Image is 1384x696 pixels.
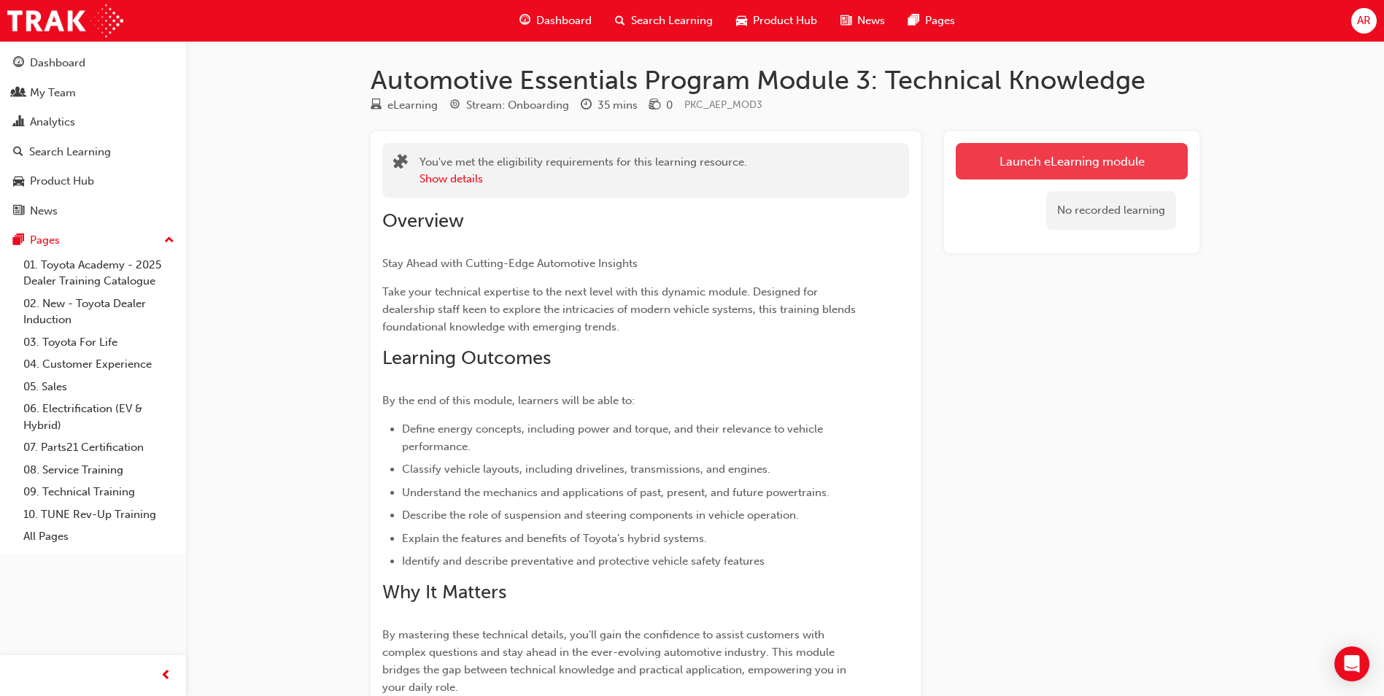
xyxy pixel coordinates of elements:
[449,99,460,112] span: target-icon
[840,12,851,30] span: news-icon
[402,509,799,522] span: Describe the role of suspension and steering components in vehicle operation.
[382,285,859,333] span: Take your technical expertise to the next level with this dynamic module. Designed for dealership...
[829,6,897,36] a: news-iconNews
[753,12,817,29] span: Product Hub
[402,486,830,499] span: Understand the mechanics and applications of past, present, and future powertrains.
[30,173,94,190] div: Product Hub
[371,96,438,115] div: Type
[13,146,23,159] span: search-icon
[13,57,24,70] span: guage-icon
[382,581,506,603] span: Why It Matters
[956,143,1188,179] a: Launch eLearning module
[6,139,180,166] a: Search Learning
[29,144,111,161] div: Search Learning
[857,12,885,29] span: News
[536,12,592,29] span: Dashboard
[402,554,765,568] span: Identify and describe preventative and protective vehicle safety features
[666,97,673,114] div: 0
[6,168,180,195] a: Product Hub
[6,198,180,225] a: News
[402,463,770,476] span: Classify vehicle layouts, including drivelines, transmissions, and engines.
[684,98,762,111] span: Learning resource code
[18,376,180,398] a: 05. Sales
[1046,191,1176,230] div: No recorded learning
[18,436,180,459] a: 07. Parts21 Certification
[18,293,180,331] a: 02. New - Toyota Dealer Induction
[736,12,747,30] span: car-icon
[161,667,171,685] span: prev-icon
[631,12,713,29] span: Search Learning
[18,331,180,354] a: 03. Toyota For Life
[18,481,180,503] a: 09. Technical Training
[18,398,180,436] a: 06. Electrification (EV & Hybrid)
[1357,12,1371,29] span: AR
[18,525,180,548] a: All Pages
[13,87,24,100] span: people-icon
[13,205,24,218] span: news-icon
[382,628,849,694] span: By mastering these technical details, you'll gain the confidence to assist customers with complex...
[382,394,635,407] span: By the end of this module, learners will be able to:
[449,96,569,115] div: Stream
[402,422,826,453] span: Define energy concepts, including power and torque, and their relevance to vehicle performance.
[466,97,569,114] div: Stream: Onboarding
[18,353,180,376] a: 04. Customer Experience
[508,6,603,36] a: guage-iconDashboard
[371,64,1199,96] h1: Automotive Essentials Program Module 3: Technical Knowledge
[724,6,829,36] a: car-iconProduct Hub
[164,231,174,250] span: up-icon
[382,347,551,369] span: Learning Outcomes
[382,209,464,232] span: Overview
[30,203,58,220] div: News
[6,80,180,107] a: My Team
[18,254,180,293] a: 01. Toyota Academy - 2025 Dealer Training Catalogue
[7,4,123,37] img: Trak
[393,155,408,172] span: puzzle-icon
[6,50,180,77] a: Dashboard
[519,12,530,30] span: guage-icon
[925,12,955,29] span: Pages
[897,6,967,36] a: pages-iconPages
[649,99,660,112] span: money-icon
[18,459,180,482] a: 08. Service Training
[598,97,638,114] div: 35 mins
[402,532,707,545] span: Explain the features and benefits of Toyota’s hybrid systems.
[18,503,180,526] a: 10. TUNE Rev-Up Training
[30,232,60,249] div: Pages
[581,99,592,112] span: clock-icon
[387,97,438,114] div: eLearning
[581,96,638,115] div: Duration
[615,12,625,30] span: search-icon
[1351,8,1377,34] button: AR
[603,6,724,36] a: search-iconSearch Learning
[420,171,483,187] button: Show details
[13,234,24,247] span: pages-icon
[382,257,638,270] span: Stay Ahead with Cutting-Edge Automotive Insights
[1334,646,1369,681] div: Open Intercom Messenger
[13,116,24,129] span: chart-icon
[6,109,180,136] a: Analytics
[6,227,180,254] button: Pages
[6,47,180,227] button: DashboardMy TeamAnalyticsSearch LearningProduct HubNews
[30,85,76,101] div: My Team
[13,175,24,188] span: car-icon
[30,114,75,131] div: Analytics
[30,55,85,71] div: Dashboard
[908,12,919,30] span: pages-icon
[371,99,382,112] span: learningResourceType_ELEARNING-icon
[649,96,673,115] div: Price
[420,154,747,187] div: You've met the eligibility requirements for this learning resource.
